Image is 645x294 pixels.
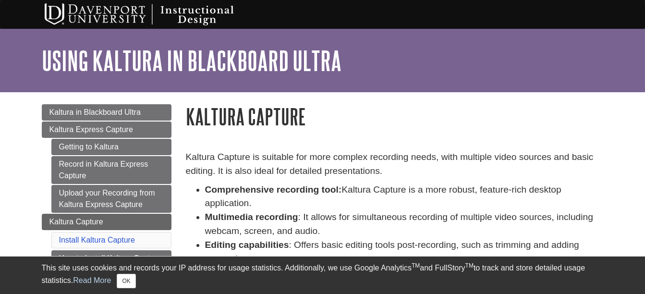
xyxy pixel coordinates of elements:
a: Kaltura in Blackboard Ultra [42,104,171,121]
span: Kaltura Express Capture [49,125,133,134]
a: Using Kaltura in Blackboard Ultra [42,46,341,75]
li: : Offers basic editing tools post-recording, such as trimming and adding annotations. [205,238,604,266]
span: Kaltura in Blackboard Ultra [49,108,141,116]
strong: Multimedia recording [205,212,298,222]
h1: Kaltura Capture [186,104,604,129]
a: Read More [73,276,111,284]
strong: Editing capabilities [205,240,289,250]
a: Install Kaltura Capture [59,236,135,244]
button: Close [117,274,135,288]
img: Davenport University Instructional Design [37,2,268,26]
a: Record in Kaltura Express Capture [51,156,171,184]
sup: TM [465,262,474,269]
a: Getting to Kaltura [51,139,171,155]
a: Kaltura Capture [42,214,171,230]
li: Kaltura Capture is a more robust, feature-rich desktop application. [205,183,604,211]
sup: TM [412,262,420,269]
a: Kaltura Express Capture [42,122,171,138]
p: Kaltura Capture is suitable for more complex recording needs, with multiple video sources and bas... [186,150,604,178]
span: Kaltura Capture [49,218,103,226]
a: Upload your Recording from Kaltura Express Capture [51,185,171,213]
a: How to Install Kaltura Capture [51,250,171,267]
div: This site uses cookies and records your IP address for usage statistics. Additionally, we use Goo... [42,262,604,288]
strong: Comprehensive recording tool: [205,184,342,195]
li: : It allows for simultaneous recording of multiple video sources, including webcam, screen, and a... [205,210,604,238]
